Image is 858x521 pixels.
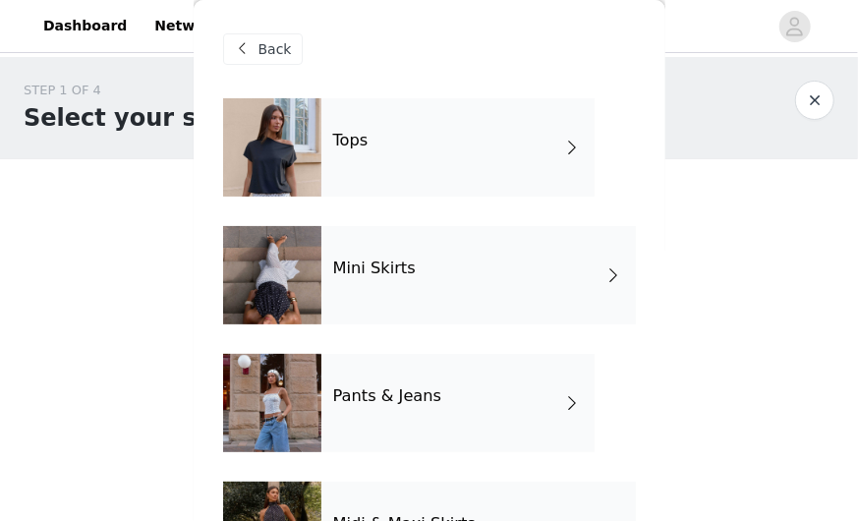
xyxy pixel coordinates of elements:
[143,4,240,48] a: Networks
[24,81,272,100] div: STEP 1 OF 4
[333,132,369,149] h4: Tops
[31,4,139,48] a: Dashboard
[333,387,442,405] h4: Pants & Jeans
[333,260,416,277] h4: Mini Skirts
[785,11,804,42] div: avatar
[24,100,272,136] h1: Select your styles!
[258,39,292,60] span: Back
